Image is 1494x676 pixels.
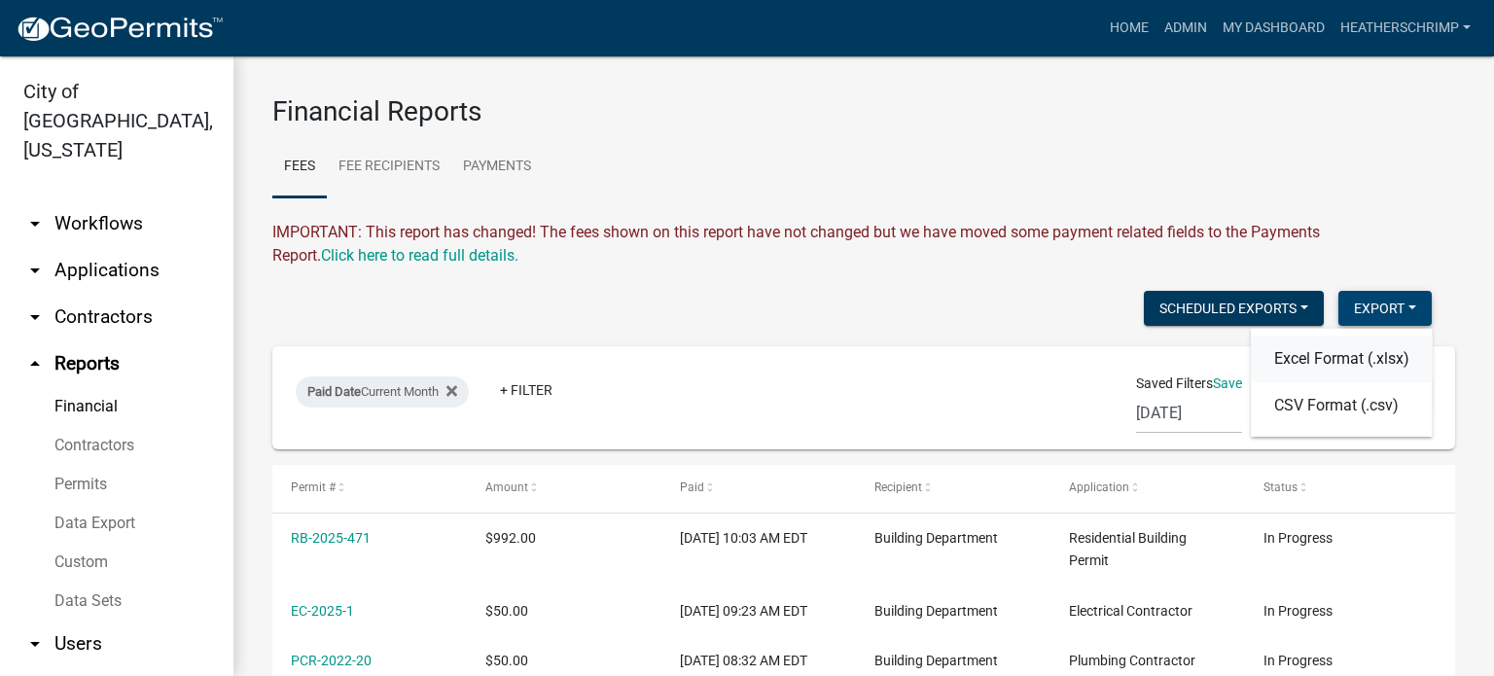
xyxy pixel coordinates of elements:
datatable-header-cell: Paid [661,465,856,512]
a: Fee Recipients [327,136,451,198]
a: My Dashboard [1215,10,1333,47]
span: Permit # [291,480,336,494]
a: EC-2025-1 [291,603,354,619]
div: [DATE] 10:03 AM EDT [680,527,837,550]
span: In Progress [1263,603,1333,619]
wm-modal-confirm: Upcoming Changes to Daily Fees Report [321,246,518,265]
div: Current Month [296,376,469,408]
div: [DATE] 09:23 AM EDT [680,600,837,623]
h3: Financial Reports [272,95,1455,128]
span: Building Department [874,603,998,619]
span: In Progress [1263,530,1333,546]
datatable-header-cell: Status [1245,465,1440,512]
i: arrow_drop_down [23,212,47,235]
a: heatherschrimp [1333,10,1478,47]
i: arrow_drop_down [23,305,47,329]
span: Paid [680,480,704,494]
button: Scheduled Exports [1144,291,1324,326]
a: RB-2025-471 [291,530,371,546]
i: arrow_drop_down [23,632,47,656]
span: Residential Building Permit [1069,530,1187,568]
span: Application [1069,480,1129,494]
span: $992.00 [485,530,536,546]
span: $50.00 [485,653,528,668]
span: In Progress [1263,653,1333,668]
i: arrow_drop_down [23,259,47,282]
span: Amount [485,480,528,494]
span: Paid Date [307,384,361,399]
datatable-header-cell: Recipient [856,465,1050,512]
span: Plumbing Contractor [1069,653,1195,668]
div: [DATE] 08:32 AM EDT [680,650,837,672]
span: Building Department [874,530,998,546]
button: Excel Format (.xlsx) [1251,336,1433,382]
a: Save [1213,375,1242,391]
a: Fees [272,136,327,198]
a: Payments [451,136,543,198]
a: Admin [1156,10,1215,47]
button: CSV Format (.csv) [1251,382,1433,429]
datatable-header-cell: Amount [467,465,661,512]
span: Status [1263,480,1298,494]
span: $50.00 [485,603,528,619]
div: IMPORTANT: This report has changed! The fees shown on this report have not changed but we have mo... [272,221,1455,267]
span: Saved Filters [1136,374,1213,394]
button: Export [1338,291,1432,326]
a: Click here to read full details. [321,246,518,265]
span: Building Department [874,653,998,668]
span: Recipient [874,480,922,494]
datatable-header-cell: Permit # [272,465,467,512]
i: arrow_drop_up [23,352,47,375]
datatable-header-cell: Application [1050,465,1245,512]
a: PCR-2022-20 [291,653,372,668]
a: + Filter [484,373,568,408]
a: Home [1102,10,1156,47]
span: Electrical Contractor [1069,603,1192,619]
